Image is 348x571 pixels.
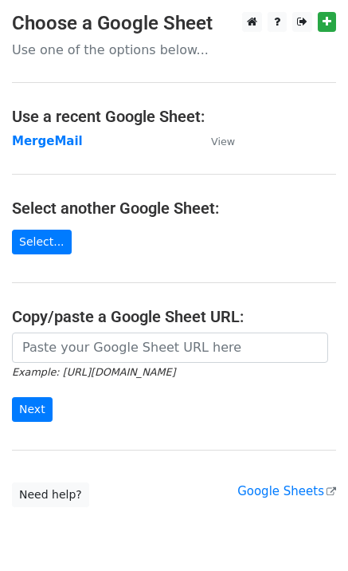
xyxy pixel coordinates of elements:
a: Need help? [12,482,89,507]
small: Example: [URL][DOMAIN_NAME] [12,366,175,378]
h4: Copy/paste a Google Sheet URL: [12,307,336,326]
small: View [211,136,235,148]
a: View [195,134,235,148]
a: Select... [12,230,72,254]
input: Next [12,397,53,422]
h4: Select another Google Sheet: [12,199,336,218]
p: Use one of the options below... [12,41,336,58]
h3: Choose a Google Sheet [12,12,336,35]
h4: Use a recent Google Sheet: [12,107,336,126]
a: MergeMail [12,134,83,148]
a: Google Sheets [237,484,336,498]
input: Paste your Google Sheet URL here [12,333,328,363]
